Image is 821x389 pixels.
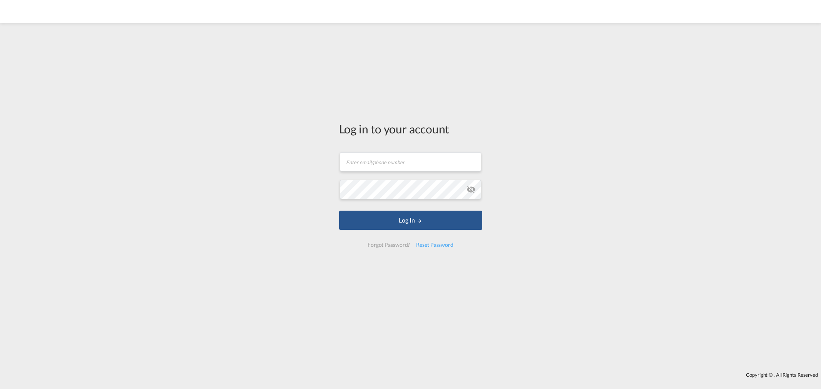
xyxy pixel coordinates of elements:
[339,211,482,230] button: LOGIN
[365,238,413,252] div: Forgot Password?
[467,185,476,194] md-icon: icon-eye-off
[339,121,482,137] div: Log in to your account
[340,152,481,171] input: Enter email/phone number
[413,238,456,252] div: Reset Password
